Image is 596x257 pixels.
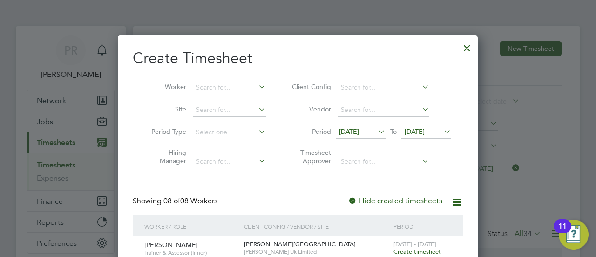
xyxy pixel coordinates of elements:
[289,105,331,113] label: Vendor
[193,81,266,94] input: Search for...
[338,81,429,94] input: Search for...
[163,196,217,206] span: 08 Workers
[144,249,237,257] span: Trainer & Assessor (Inner)
[163,196,180,206] span: 08 of
[405,127,425,136] span: [DATE]
[142,215,242,237] div: Worker / Role
[289,83,331,91] label: Client Config
[339,127,359,136] span: [DATE]
[193,126,266,139] input: Select one
[393,248,441,256] span: Create timesheet
[558,226,567,238] div: 11
[144,105,186,113] label: Site
[144,83,186,91] label: Worker
[144,148,186,165] label: Hiring Manager
[144,241,198,249] span: [PERSON_NAME]
[133,49,463,68] h2: Create Timesheet
[289,148,331,165] label: Timesheet Approver
[133,196,219,206] div: Showing
[338,155,429,168] input: Search for...
[193,155,266,168] input: Search for...
[338,104,429,117] input: Search for...
[348,196,442,206] label: Hide created timesheets
[391,215,454,237] div: Period
[559,220,589,250] button: Open Resource Center, 11 new notifications
[144,127,186,136] label: Period Type
[289,127,331,136] label: Period
[387,125,400,138] span: To
[393,240,436,248] span: [DATE] - [DATE]
[193,104,266,117] input: Search for...
[242,215,391,237] div: Client Config / Vendor / Site
[244,248,389,256] span: [PERSON_NAME] Uk Limited
[244,240,356,248] span: [PERSON_NAME][GEOGRAPHIC_DATA]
